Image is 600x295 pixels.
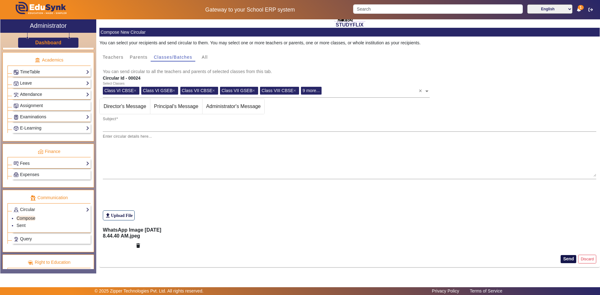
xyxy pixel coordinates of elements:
span: Class VI CBSE [104,88,134,93]
span: Principal's Message [150,99,202,114]
a: Query [13,235,89,243]
a: Dashboard [35,39,62,46]
span: Classes/Batches [154,55,192,59]
a: Privacy Policy [429,287,462,295]
p: Communication [7,194,91,201]
a: Sent [17,223,26,228]
p: Academics [7,57,91,63]
h6: WhatsApp Image [DATE] 8.44.40 AM.jpeg [103,227,174,239]
span: Assignment [20,103,43,108]
span: × [293,88,297,93]
a: Compose [17,216,35,221]
span: Class VII GSEB [222,88,252,93]
span: Class VI GSEB [143,88,172,93]
img: finance.png [38,149,43,155]
span: Class VII CBSE [182,88,212,93]
h3: Dashboard [35,40,62,46]
mat-label: Subject [103,117,116,121]
span: Administrator's Message [202,99,265,114]
span: 9 more... [302,88,320,93]
span: Query [20,236,32,241]
input: Search [353,4,522,14]
span: Parents [130,55,147,59]
img: communication.png [30,195,36,201]
h5: Gateway to your School ERP system [153,7,347,13]
span: × [134,88,138,93]
img: rte.png [27,260,33,265]
label: Upload File [103,210,135,220]
span: Clear all [419,85,424,95]
img: Assignments.png [14,104,18,108]
img: Support-tickets.png [14,237,18,242]
h2: Administrator [30,22,67,29]
span: Teachers [102,55,123,59]
img: academic.png [35,57,40,63]
mat-icon: file_upload [105,212,111,219]
span: Class VIII CBSE [262,88,293,93]
mat-card-subtitle: You can send circular to all the teachers and parents of selected classes from this tab. [103,68,597,75]
mat-label: Enter circular details here... [103,135,152,139]
span: × [172,88,177,93]
button: Discard [578,255,596,263]
button: Send [561,255,576,263]
a: Administrator [0,19,96,33]
b: Circular Id - 00024 [103,76,141,81]
a: Terms of Service [467,287,505,295]
mat-card-header: Compose New Circular [99,28,600,37]
span: × [212,88,217,93]
input: Subject [103,122,597,129]
span: Expenses [20,172,39,177]
div: Select Classes [103,81,124,86]
span: × [252,88,257,93]
h2: STUDYFLIX [99,22,600,28]
span: 1 [578,5,584,10]
span: All [202,55,208,59]
a: Assignment [13,102,89,109]
span: Director's Message [100,99,150,114]
div: You can select your recipients and send circular to them. You may select one or more teachers or ... [99,40,600,46]
a: Expenses [13,171,89,178]
p: © 2025 Zipper Technologies Pvt. Ltd. All rights reserved. [95,288,204,294]
p: Finance [7,148,91,155]
img: Payroll.png [14,172,18,177]
p: Right to Education [7,259,91,266]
